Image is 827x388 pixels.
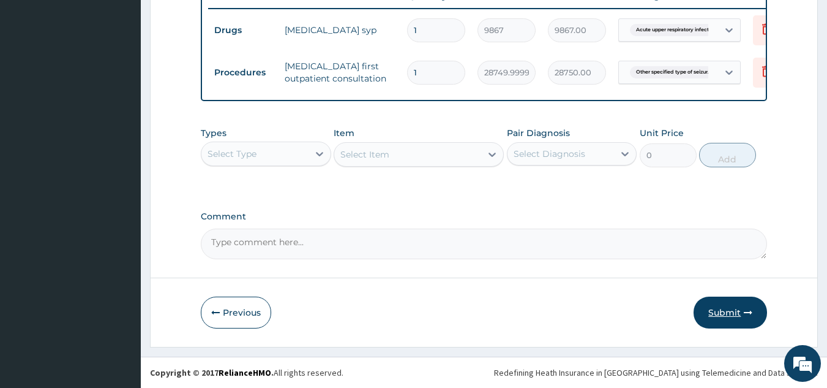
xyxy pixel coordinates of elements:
[201,6,230,36] div: Minimize live chat window
[630,24,719,36] span: Acute upper respiratory infect...
[334,127,354,139] label: Item
[201,297,271,329] button: Previous
[507,127,570,139] label: Pair Diagnosis
[514,148,585,160] div: Select Diagnosis
[630,66,717,78] span: Other specified type of seizur...
[640,127,684,139] label: Unit Price
[208,148,256,160] div: Select Type
[150,367,274,378] strong: Copyright © 2017 .
[23,61,50,92] img: d_794563401_company_1708531726252_794563401
[279,54,401,91] td: [MEDICAL_DATA] first outpatient consultation
[64,69,206,85] div: Chat with us now
[694,297,767,329] button: Submit
[208,19,279,42] td: Drugs
[699,143,756,167] button: Add
[279,18,401,42] td: [MEDICAL_DATA] syp
[219,367,271,378] a: RelianceHMO
[71,116,169,240] span: We're online!
[141,357,827,388] footer: All rights reserved.
[201,211,768,222] label: Comment
[201,128,226,139] label: Types
[494,367,818,379] div: Redefining Heath Insurance in [GEOGRAPHIC_DATA] using Telemedicine and Data Science!
[208,61,279,84] td: Procedures
[6,258,233,301] textarea: Type your message and hit 'Enter'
